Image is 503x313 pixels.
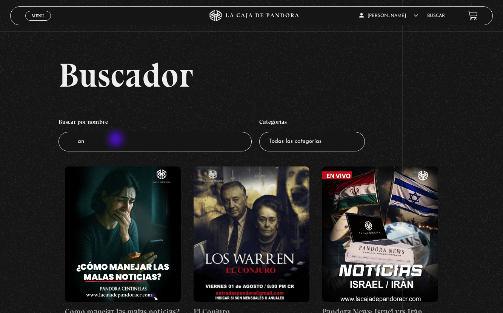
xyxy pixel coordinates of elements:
h4: Buscar por nombre [58,115,252,132]
h4: Categorías [259,115,365,132]
span: Cerrar [29,20,47,25]
a: View your shopping cart [468,11,478,21]
span: [PERSON_NAME] [359,14,418,18]
h2: Buscador [58,58,493,92]
a: Buscar [427,14,445,18]
span: Menu [32,14,44,18]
